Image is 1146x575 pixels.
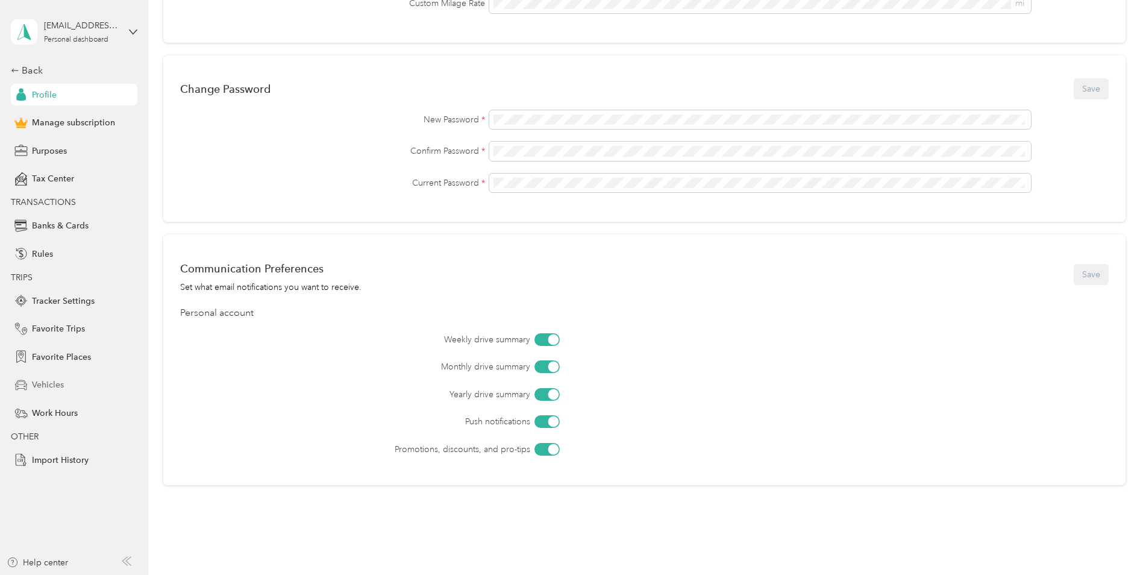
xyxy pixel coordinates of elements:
[32,351,91,363] span: Favorite Places
[32,379,64,391] span: Vehicles
[32,172,74,185] span: Tax Center
[32,454,89,467] span: Import History
[248,415,530,428] label: Push notifications
[180,177,486,189] label: Current Password
[11,432,39,442] span: OTHER
[44,19,119,32] div: [EMAIL_ADDRESS][DOMAIN_NAME]
[32,322,85,335] span: Favorite Trips
[248,333,530,346] label: Weekly drive summary
[11,272,33,283] span: TRIPS
[32,116,115,129] span: Manage subscription
[32,219,89,232] span: Banks & Cards
[180,262,362,275] div: Communication Preferences
[180,83,271,95] div: Change Password
[180,281,362,294] div: Set what email notifications you want to receive.
[1079,507,1146,575] iframe: Everlance-gr Chat Button Frame
[32,407,78,419] span: Work Hours
[248,360,530,373] label: Monthly drive summary
[248,388,530,401] label: Yearly drive summary
[11,197,76,207] span: TRANSACTIONS
[248,443,530,456] label: Promotions, discounts, and pro-tips
[44,36,108,43] div: Personal dashboard
[32,248,53,260] span: Rules
[11,63,131,78] div: Back
[180,145,486,157] label: Confirm Password
[180,113,486,126] label: New Password
[32,89,57,101] span: Profile
[7,556,68,569] button: Help center
[180,306,1109,321] div: Personal account
[32,145,67,157] span: Purposes
[32,295,95,307] span: Tracker Settings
